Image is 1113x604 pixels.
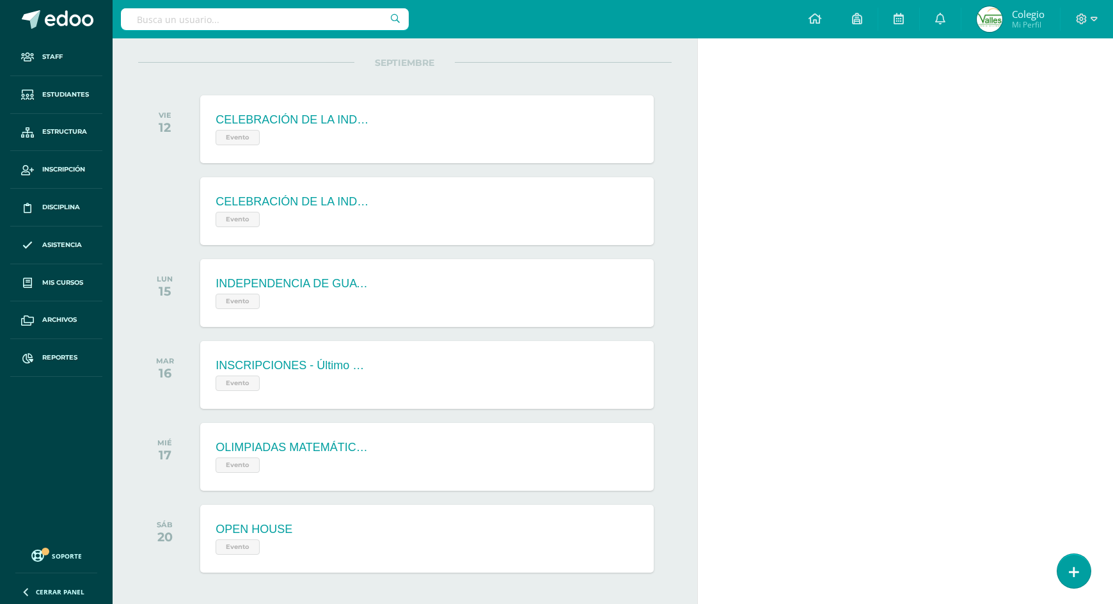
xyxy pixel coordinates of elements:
span: Archivos [42,315,77,325]
span: Evento [216,130,260,145]
div: VIE [159,111,171,120]
span: Evento [216,376,260,391]
div: LUN [157,274,173,283]
a: Estudiantes [10,76,102,114]
span: Cerrar panel [36,587,84,596]
div: 16 [156,365,174,381]
div: 17 [157,447,172,463]
span: Disciplina [42,202,80,212]
a: Soporte [15,546,97,564]
div: 15 [157,283,173,299]
div: MIÉ [157,438,172,447]
span: Evento [216,539,260,555]
a: Disciplina [10,189,102,226]
span: Evento [216,294,260,309]
div: CELEBRACIÓN DE LA INDEPENDENCIA - Asiste todo el colegio [216,113,369,127]
div: 12 [159,120,171,135]
span: SEPTIEMBRE [354,57,455,68]
span: Soporte [52,552,82,560]
span: Estudiantes [42,90,89,100]
a: Archivos [10,301,102,339]
input: Busca un usuario... [121,8,409,30]
div: 20 [157,529,173,544]
a: Asistencia [10,226,102,264]
div: INSCRIPCIONES - Último día para realizar el proceso de Reinscripción ORDINARIA [216,359,369,372]
span: Colegio [1012,8,1045,20]
span: Inscripción [42,164,85,175]
div: INDEPENDENCIA DE GUATEMALA - Asueto [216,277,369,290]
span: Evento [216,457,260,473]
div: OLIMPIADAS MATEMÁTICAS - Segunda Ronda [216,441,369,454]
span: Estructura [42,127,87,137]
span: Mi Perfil [1012,19,1045,30]
a: Mis cursos [10,264,102,302]
div: CELEBRACIÓN DE LA INDEPENDENCIA [216,195,369,209]
a: Staff [10,38,102,76]
div: OPEN HOUSE [216,523,292,536]
span: Mis cursos [42,278,83,288]
span: Asistencia [42,240,82,250]
img: 6662caab5368120307d9ba51037d29bc.png [977,6,1002,32]
div: MAR [156,356,174,365]
a: Estructura [10,114,102,152]
span: Reportes [42,353,77,363]
div: SÁB [157,520,173,529]
a: Reportes [10,339,102,377]
span: Evento [216,212,260,227]
a: Inscripción [10,151,102,189]
span: Staff [42,52,63,62]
